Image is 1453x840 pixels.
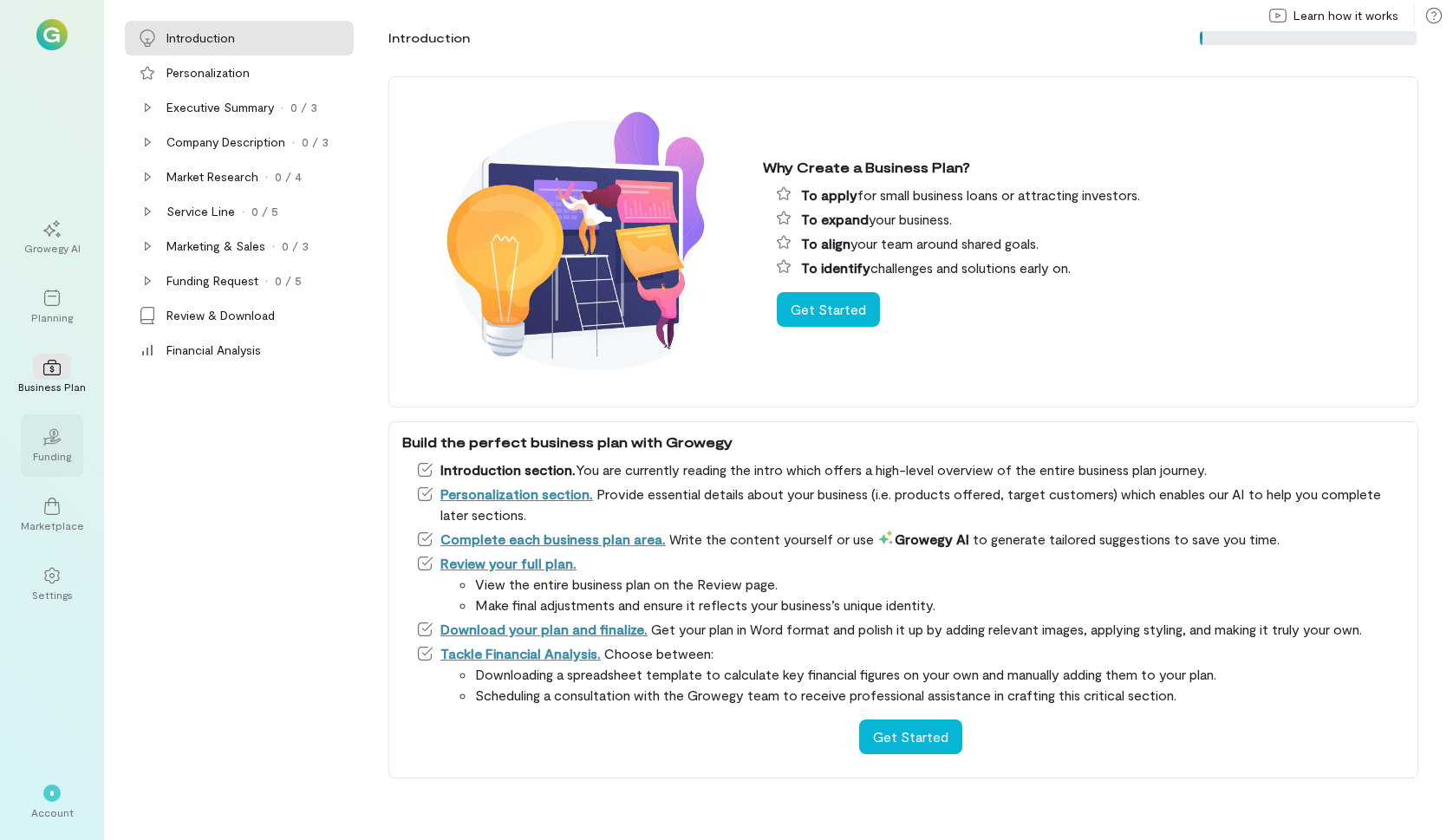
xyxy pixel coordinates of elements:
a: Growegy AI [21,206,83,269]
div: 0 / 5 [251,203,278,220]
li: Write the content yourself or use to generate tailored suggestions to save you time. [416,529,1404,550]
div: Company Description [166,133,285,151]
div: Executive Summary [166,99,274,116]
div: Introduction [166,29,235,47]
a: Complete each business plan area. [440,531,666,547]
div: Market Research [166,168,258,186]
li: Get your plan in Word format and polish it up by adding relevant images, applying styling, and ma... [416,619,1404,640]
a: Personalization section. [440,485,593,502]
div: Marketing & Sales [166,238,265,255]
a: Planning [21,276,83,338]
div: Planning [31,310,73,324]
div: Build the perfect business plan with Growegy [402,432,1404,453]
span: Growegy AI [877,531,969,547]
li: for small business loans or attracting investors. [777,185,1404,205]
div: · [242,203,244,220]
li: your business. [777,209,1404,230]
div: Personalization [166,64,250,81]
span: Introduction section. [440,461,576,478]
span: To identify [801,259,870,276]
li: your team around shared goals. [777,233,1404,254]
div: Settings [32,588,73,602]
li: You are currently reading the intro which offers a high-level overview of the entire business pla... [416,459,1404,480]
div: Funding [33,449,71,463]
img: Why create a business plan [402,87,749,397]
a: Settings [21,553,83,615]
div: Introduction [388,29,470,47]
a: Download your plan and finalize. [440,621,648,637]
li: Provide essential details about your business (i.e. products offered, target customers) which ena... [416,484,1404,525]
div: · [265,168,268,186]
li: Choose between: [416,643,1404,706]
span: Learn how it works [1293,7,1398,24]
div: Business Plan [18,380,86,394]
a: Business Plan [21,345,83,407]
span: To expand [801,211,869,227]
a: Marketplace [21,484,83,546]
div: 0 / 5 [275,272,302,290]
div: Funding Request [166,272,258,290]
span: To apply [801,186,857,203]
div: · [292,133,295,151]
div: *Account [21,771,83,833]
div: 0 / 4 [275,168,302,186]
div: · [272,238,275,255]
div: Marketplace [21,518,84,532]
li: Scheduling a consultation with the Growegy team to receive professional assistance in crafting th... [475,685,1404,706]
li: challenges and solutions early on. [777,257,1404,278]
button: Get Started [777,292,880,327]
div: 0 / 3 [282,238,309,255]
div: · [281,99,283,116]
div: Financial Analysis [166,342,261,359]
div: 0 / 3 [302,133,329,151]
div: 0 / 3 [290,99,317,116]
a: Funding [21,414,83,477]
div: Service Line [166,203,235,220]
button: Get Started [859,720,962,754]
div: Account [31,805,74,819]
a: Review your full plan. [440,555,577,571]
a: Tackle Financial Analysis. [440,645,601,661]
li: View the entire business plan on the Review page. [475,574,1404,595]
li: Downloading a spreadsheet template to calculate key financial figures on your own and manually ad... [475,664,1404,685]
div: Why Create a Business Plan? [763,157,1404,178]
span: To align [801,235,850,251]
div: · [265,272,268,290]
div: Growegy AI [24,241,81,255]
li: Make final adjustments and ensure it reflects your business’s unique identity. [475,595,1404,615]
div: Review & Download [166,307,275,324]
